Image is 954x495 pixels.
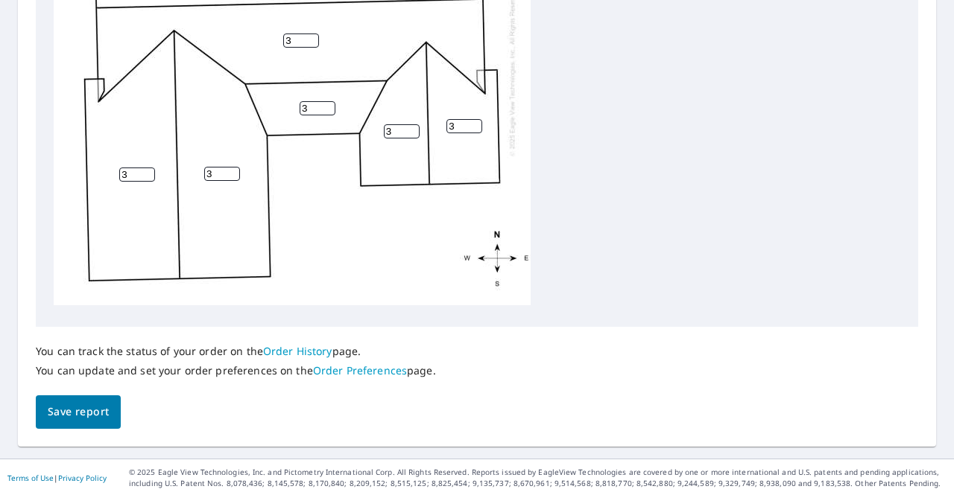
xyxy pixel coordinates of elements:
[313,363,407,377] a: Order Preferences
[129,467,947,489] p: © 2025 Eagle View Technologies, Inc. and Pictometry International Corp. All Rights Reserved. Repo...
[48,403,109,421] span: Save report
[36,364,436,377] p: You can update and set your order preferences on the page.
[263,344,332,358] a: Order History
[36,395,121,429] button: Save report
[36,345,436,358] p: You can track the status of your order on the page.
[7,473,54,483] a: Terms of Use
[7,473,107,482] p: |
[58,473,107,483] a: Privacy Policy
